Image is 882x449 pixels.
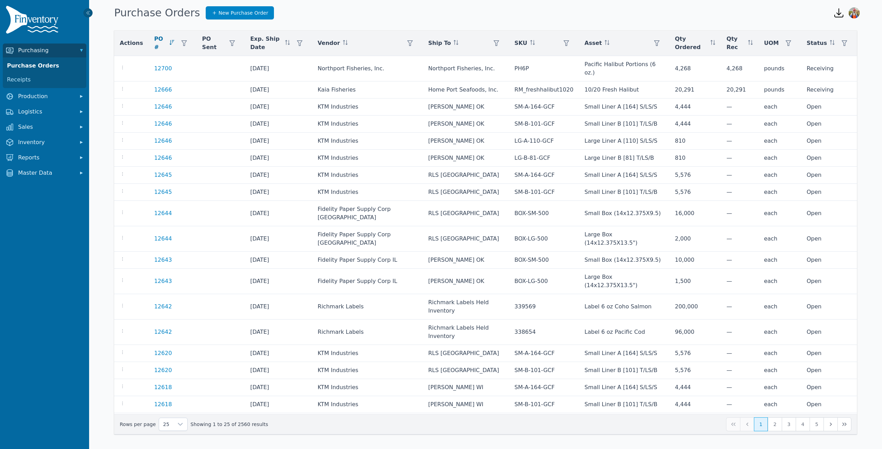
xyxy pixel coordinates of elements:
td: 4,444 [669,99,721,116]
td: [DATE] [245,81,312,99]
td: Fidelity Paper Supply Corp IL [312,269,423,294]
td: PH6P [509,56,579,81]
td: 1,500 [669,269,721,294]
td: [PERSON_NAME] OK [423,116,509,133]
td: Large Liner B [81] T/LS/B [579,150,669,167]
a: 12643 [154,256,172,264]
td: Richmark Labels [312,320,423,345]
span: SKU [514,39,527,47]
td: RLS [GEOGRAPHIC_DATA] [423,201,509,226]
td: Open [801,150,857,167]
span: Exp. Ship Date [250,35,282,52]
td: Open [801,201,857,226]
span: Ship To [428,39,451,47]
td: — [721,413,758,430]
td: [DATE] [245,294,312,320]
a: 12620 [154,366,172,375]
td: Kaia Fisheries [312,81,423,99]
td: each [758,362,801,379]
td: 5,576 [669,345,721,362]
td: [DATE] [245,413,312,430]
td: KTM Industries [312,413,423,430]
button: Next Page [824,417,837,431]
a: 12642 [154,328,172,336]
td: 810 [669,150,721,167]
td: Home Port Seafoods, Inc. [423,81,509,99]
button: Page 1 [754,417,768,431]
td: [DATE] [245,269,312,294]
td: [PERSON_NAME] WI [423,379,509,396]
span: PO # [154,35,167,52]
td: KTM Industries [312,362,423,379]
td: KTM Industries [312,184,423,201]
td: [PERSON_NAME] OK [423,133,509,150]
td: [DATE] [245,379,312,396]
a: 12618 [154,400,172,409]
td: each [758,269,801,294]
button: Production [3,89,86,103]
span: Purchasing [18,46,74,55]
td: Open [801,320,857,345]
td: BOX-SM-500 [509,201,579,226]
span: Status [806,39,827,47]
td: each [758,201,801,226]
td: RLS [GEOGRAPHIC_DATA] [423,167,509,184]
td: — [721,226,758,252]
td: pounds [758,56,801,81]
td: Small Liner A [164] S/LS/S [579,379,669,396]
a: 12644 [154,235,172,243]
td: Large Liner A [110] S/LS/S [579,413,669,430]
a: Receipts [4,73,85,87]
td: Open [801,226,857,252]
td: [DATE] [245,320,312,345]
td: SM-B-101-GCF [509,362,579,379]
td: [DATE] [245,56,312,81]
span: New Purchase Order [219,9,268,16]
td: Small Liner B [101] T/LS/B [579,362,669,379]
td: each [758,396,801,413]
button: Reports [3,151,86,165]
a: New Purchase Order [206,6,274,19]
td: SM-A-164-GCF [509,99,579,116]
td: each [758,413,801,430]
td: Northport Fisheries, Inc. [312,56,423,81]
span: Rows per page [159,418,174,431]
td: KTM Industries [312,379,423,396]
span: Qty Ordered [675,35,708,52]
td: [DATE] [245,184,312,201]
button: Page 4 [796,417,810,431]
td: — [721,252,758,269]
button: Purchasing [3,44,86,57]
td: [DATE] [245,99,312,116]
td: BOX-SM-500 [509,252,579,269]
td: SM-B-101-GCF [509,396,579,413]
td: Open [801,184,857,201]
td: — [721,362,758,379]
td: Large Box (14x12.375X13.5") [579,226,669,252]
a: 12645 [154,171,172,179]
td: [PERSON_NAME] OK [423,150,509,167]
td: Open [801,116,857,133]
img: Sera Wheeler [849,7,860,18]
td: Open [801,413,857,430]
td: each [758,294,801,320]
td: — [721,184,758,201]
span: Production [18,92,74,101]
button: Master Data [3,166,86,180]
span: Reports [18,153,74,162]
button: Page 2 [768,417,782,431]
td: Small Box (14x12.375X9.5) [579,201,669,226]
td: KTM Industries [312,396,423,413]
td: LG-B-81-GCF [509,150,579,167]
td: — [721,396,758,413]
td: BOX-LG-500 [509,269,579,294]
td: Large Box (14x12.375X13.5") [579,269,669,294]
td: 4,268 [721,56,758,81]
td: Label 6 oz Pacific Cod [579,320,669,345]
td: [DATE] [245,345,312,362]
td: Small Box (14x12.375X9.5) [579,252,669,269]
td: RLS [GEOGRAPHIC_DATA] [423,226,509,252]
td: Richmark Labels [312,294,423,320]
a: Purchase Orders [4,59,85,73]
td: Fidelity Paper Supply Corp [GEOGRAPHIC_DATA] [312,201,423,226]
